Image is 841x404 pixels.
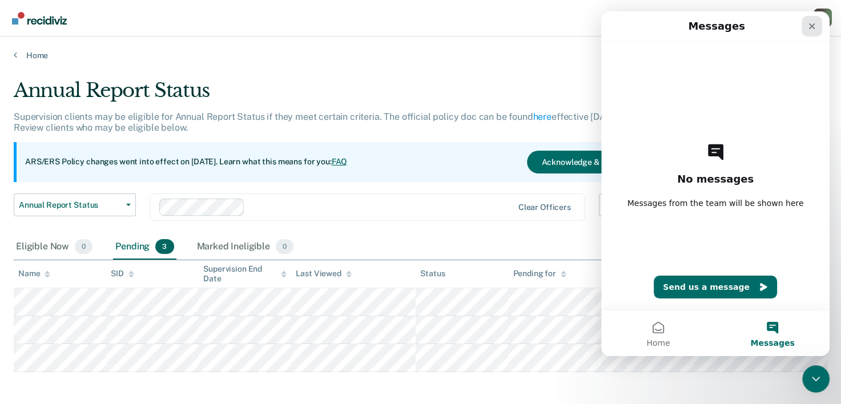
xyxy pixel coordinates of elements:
div: A S [814,9,832,27]
a: FAQ [332,157,348,166]
span: 0 [276,239,293,254]
p: ARS/ERS Policy changes went into effect on [DATE]. Learn what this means for you: [25,156,347,168]
a: here [533,111,552,122]
div: Eligible Now0 [14,235,95,260]
div: Clear officers [518,203,571,212]
div: Annual Report Status [14,79,645,111]
div: Last Viewed [296,269,351,278]
span: 3 [155,239,174,254]
p: Supervision clients may be eligible for Annual Report Status if they meet certain criteria. The o... [14,111,621,133]
div: Pending3 [113,235,176,260]
div: Marked Ineligible0 [195,235,296,260]
div: Pending for [513,269,566,278]
button: Annual Report Status [14,193,136,216]
div: Name [18,269,50,278]
span: 0 [75,239,92,254]
div: Supervision End Date [203,264,287,284]
img: Recidiviz [12,12,67,25]
a: Home [14,50,827,60]
button: Acknowledge & Close [527,151,635,173]
span: Annual Report Status [19,200,122,210]
button: Profile dropdown button [814,9,832,27]
iframe: Intercom live chat [802,365,830,393]
iframe: Intercom live chat [601,11,830,356]
div: Status [420,269,445,278]
div: SID [111,269,134,278]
